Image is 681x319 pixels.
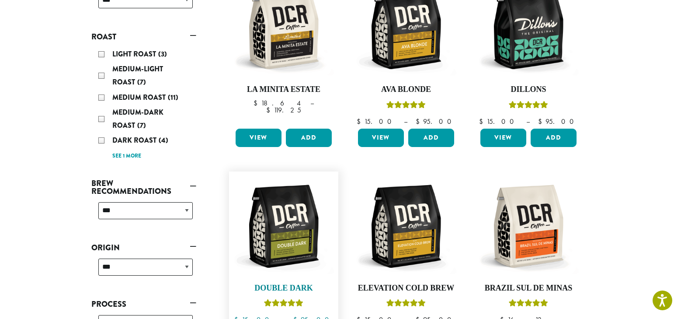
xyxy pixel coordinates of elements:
[91,199,196,230] div: Brew Recommendations
[286,129,332,147] button: Add
[236,129,281,147] a: View
[91,240,196,255] a: Origin
[158,49,167,59] span: (3)
[233,85,334,95] h4: La Minita Estate
[112,49,158,59] span: Light Roast
[386,100,426,113] div: Rated 5.00 out of 5
[480,129,526,147] a: View
[91,255,196,286] div: Origin
[112,107,163,130] span: Medium-Dark Roast
[357,117,396,126] bdi: 15.00
[509,100,548,113] div: Rated 5.00 out of 5
[112,92,168,102] span: Medium Roast
[254,98,261,108] span: $
[310,98,314,108] span: –
[356,176,456,277] img: DCR-12oz-Elevation-Cold-Brew-Stock-scaled.png
[254,98,302,108] bdi: 18.64
[91,29,196,44] a: Roast
[478,176,579,277] img: DCR-12oz-Brazil-Sul-De-Minas-Stock-scaled.png
[509,298,548,311] div: Rated 5.00 out of 5
[266,105,301,115] bdi: 119.25
[137,77,146,87] span: (7)
[112,64,163,87] span: Medium-Light Roast
[408,129,454,147] button: Add
[264,298,303,311] div: Rated 4.50 out of 5
[538,117,545,126] span: $
[386,298,426,311] div: Rated 5.00 out of 5
[91,44,196,165] div: Roast
[137,120,146,130] span: (7)
[112,152,141,161] a: See 1 more
[168,92,178,102] span: (11)
[416,117,455,126] bdi: 95.00
[266,105,274,115] span: $
[91,176,196,199] a: Brew Recommendations
[356,85,456,95] h4: Ava Blonde
[531,129,577,147] button: Add
[159,135,168,145] span: (4)
[526,117,530,126] span: –
[112,135,159,145] span: Dark Roast
[478,85,579,95] h4: Dillons
[357,117,364,126] span: $
[358,129,404,147] a: View
[479,117,486,126] span: $
[404,117,407,126] span: –
[478,284,579,293] h4: Brazil Sul De Minas
[233,284,334,293] h4: Double Dark
[416,117,423,126] span: $
[233,176,334,277] img: DCR-12oz-Double-Dark-Stock-scaled.png
[479,117,518,126] bdi: 15.00
[356,284,456,293] h4: Elevation Cold Brew
[91,297,196,312] a: Process
[538,117,578,126] bdi: 95.00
